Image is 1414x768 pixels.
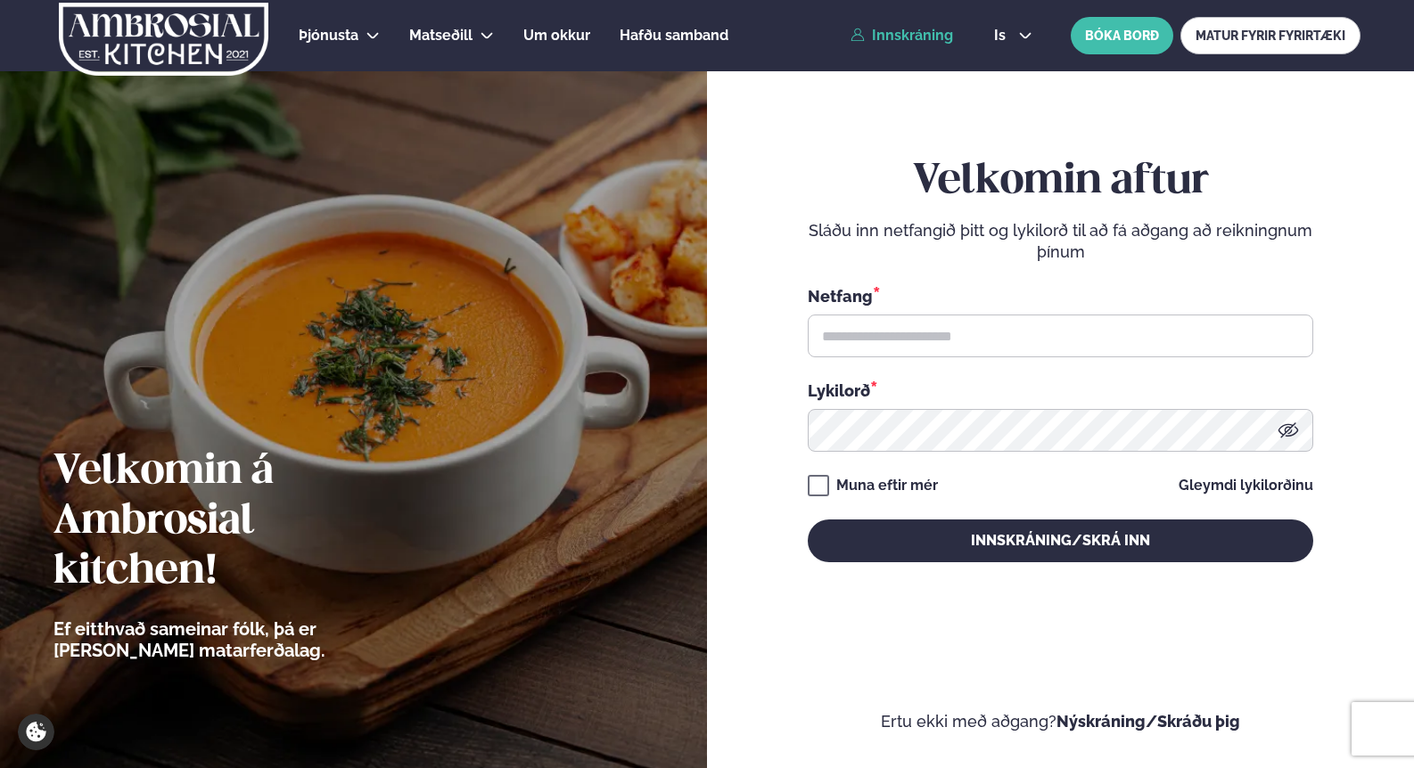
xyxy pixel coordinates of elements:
a: Cookie settings [18,714,54,750]
a: Hafðu samband [620,25,728,46]
span: Um okkur [523,27,590,44]
span: Hafðu samband [620,27,728,44]
a: Matseðill [409,25,473,46]
p: Sláðu inn netfangið þitt og lykilorð til að fá aðgang að reikningnum þínum [808,220,1313,263]
div: Netfang [808,284,1313,307]
a: Gleymdi lykilorðinu [1179,478,1313,493]
span: is [994,29,1011,43]
img: logo [57,3,270,76]
p: Ertu ekki með aðgang? [760,711,1361,732]
h2: Velkomin aftur [808,157,1313,207]
button: Innskráning/Skrá inn [808,519,1313,562]
button: is [980,29,1047,43]
a: Um okkur [523,25,590,46]
a: MATUR FYRIR FYRIRTÆKI [1180,17,1361,54]
span: Þjónusta [299,27,358,44]
a: Nýskráning/Skráðu þig [1056,712,1240,731]
h2: Velkomin á Ambrosial kitchen! [53,447,423,597]
button: BÓKA BORÐ [1071,17,1173,54]
p: Ef eitthvað sameinar fólk, þá er [PERSON_NAME] matarferðalag. [53,618,423,661]
a: Þjónusta [299,25,358,46]
a: Innskráning [851,28,953,44]
span: Matseðill [409,27,473,44]
div: Lykilorð [808,379,1313,402]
